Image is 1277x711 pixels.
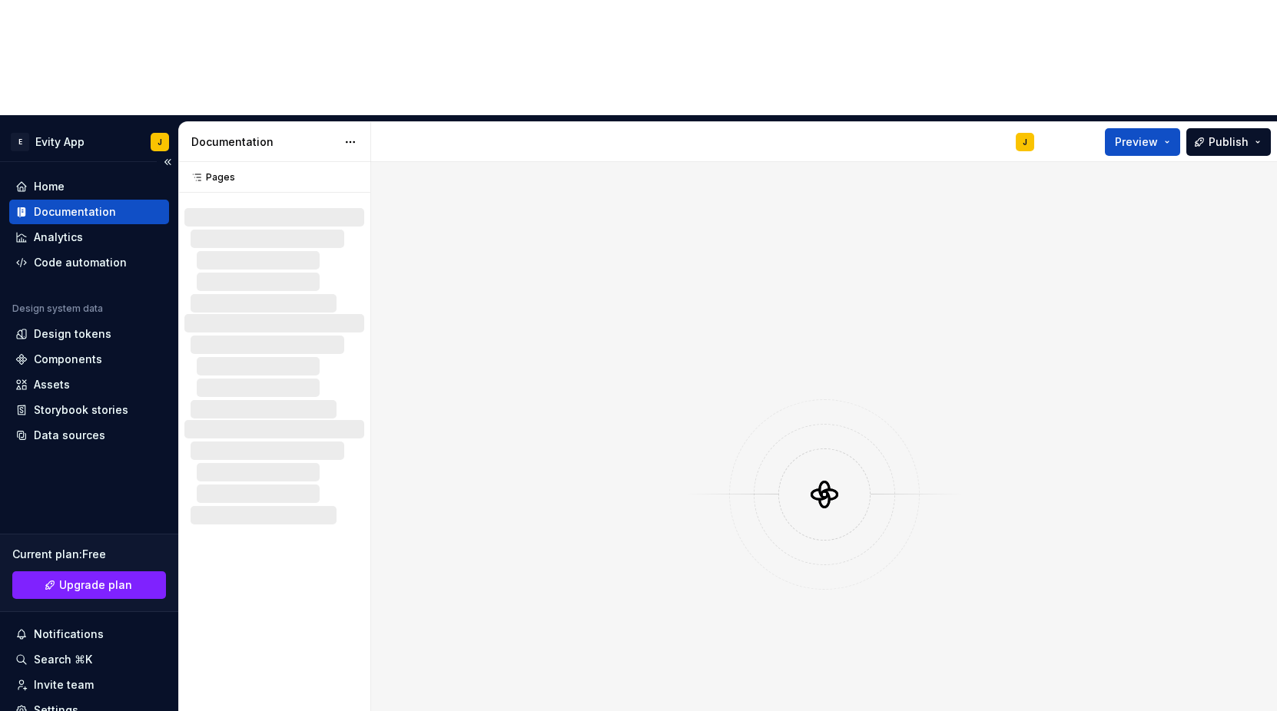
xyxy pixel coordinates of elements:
[12,303,103,315] div: Design system data
[9,423,169,448] a: Data sources
[34,402,128,418] div: Storybook stories
[34,204,116,220] div: Documentation
[34,230,83,245] div: Analytics
[9,174,169,199] a: Home
[12,571,166,599] a: Upgrade plan
[34,677,94,693] div: Invite team
[11,133,29,151] div: E
[1209,134,1249,150] span: Publish
[34,627,104,642] div: Notifications
[1115,134,1158,150] span: Preview
[9,622,169,647] button: Notifications
[1186,128,1271,156] button: Publish
[9,398,169,422] a: Storybook stories
[9,200,169,224] a: Documentation
[9,372,169,397] a: Assets
[34,352,102,367] div: Components
[9,647,169,672] button: Search ⌘K
[34,652,92,667] div: Search ⌘K
[9,322,169,346] a: Design tokens
[158,136,162,148] div: J
[1023,136,1027,148] div: J
[1105,128,1180,156] button: Preview
[191,134,337,150] div: Documentation
[157,151,178,173] button: Collapse sidebar
[9,225,169,250] a: Analytics
[34,326,111,342] div: Design tokens
[59,577,132,593] span: Upgrade plan
[34,377,70,392] div: Assets
[184,171,235,184] div: Pages
[3,125,175,158] button: EEvity AppJ
[12,547,166,562] div: Current plan : Free
[34,428,105,443] div: Data sources
[34,255,127,270] div: Code automation
[9,347,169,372] a: Components
[35,134,85,150] div: Evity App
[9,673,169,697] a: Invite team
[34,179,65,194] div: Home
[9,250,169,275] a: Code automation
